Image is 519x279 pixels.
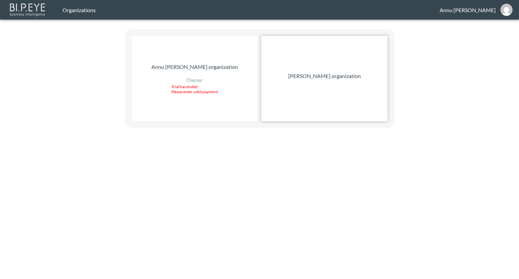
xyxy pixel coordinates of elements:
[440,7,496,13] div: Annu [PERSON_NAME]
[496,2,517,18] button: annu@mutualart.com
[288,72,361,80] p: [PERSON_NAME] organization
[151,63,238,71] p: Annu [PERSON_NAME] organization
[171,84,218,94] div: Trial has ended Please enter valid payment
[8,2,47,17] img: bipeye-logo
[500,4,513,16] img: 30a3054078d7a396129f301891e268cf
[187,76,203,84] p: Owner
[63,7,440,13] div: Organizations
